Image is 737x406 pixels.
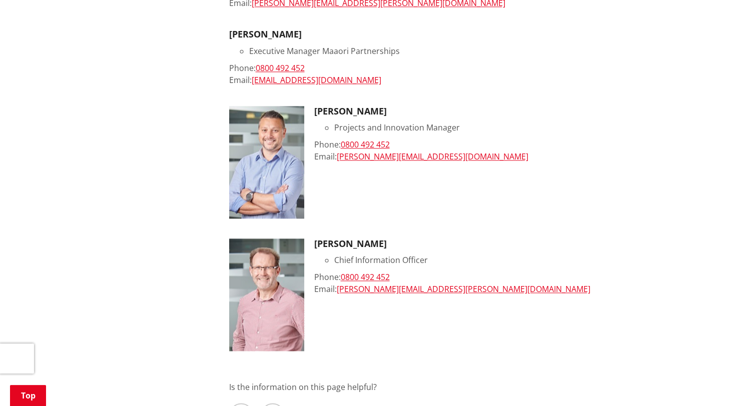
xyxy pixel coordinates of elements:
li: Projects and Innovation Manager [334,121,655,133]
div: Phone: [229,62,655,74]
a: 0800 492 452 [341,139,390,150]
h3: [PERSON_NAME] [229,29,655,40]
a: 0800 492 452 [341,271,390,282]
img: Geoff-King [229,238,304,351]
div: Email: [314,150,655,162]
a: [PERSON_NAME][EMAIL_ADDRESS][PERSON_NAME][DOMAIN_NAME] [337,283,590,294]
p: Is the information on this page helpful? [229,381,655,393]
div: Email: [314,283,655,295]
h3: [PERSON_NAME] [314,106,655,117]
h3: [PERSON_NAME] [314,238,655,249]
a: Top [10,385,46,406]
li: Chief Information Officer [334,254,655,266]
div: Email: [229,74,655,86]
iframe: Messenger Launcher [691,364,727,400]
li: Executive Manager Maaori Partnerships [249,45,655,57]
div: Phone: [314,271,655,283]
a: 0800 492 452 [256,62,305,73]
a: [EMAIL_ADDRESS][DOMAIN_NAME] [252,74,381,85]
div: Phone: [314,138,655,150]
a: [PERSON_NAME][EMAIL_ADDRESS][DOMAIN_NAME] [337,151,528,162]
img: Kurt Abbot [229,106,304,218]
